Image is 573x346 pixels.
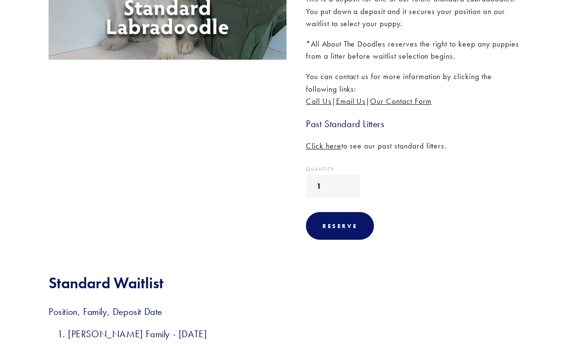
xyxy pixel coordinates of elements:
div: Quantity: [306,167,524,172]
a: Our Contact Form [370,97,431,106]
a: Click here [306,142,341,151]
input: Quantity [306,175,360,198]
a: Call Us [306,97,332,106]
p: You can contact us for more information by clicking the following links: | | [306,71,524,108]
h3: Position, Family, Deposit Date [49,306,524,318]
a: Email Us [336,97,366,106]
h3: Past Standard Litters [306,118,524,131]
p: to see our past standard litters. [306,140,524,153]
h3: [PERSON_NAME] Family - [DATE] [68,328,524,341]
p: *All About The Doodles reserves the right to keep any puppies from a litter before waitlist selec... [306,38,524,63]
h2: Standard Waitlist [49,274,524,293]
div: Reserve [322,223,357,230]
div: Reserve [306,213,374,240]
